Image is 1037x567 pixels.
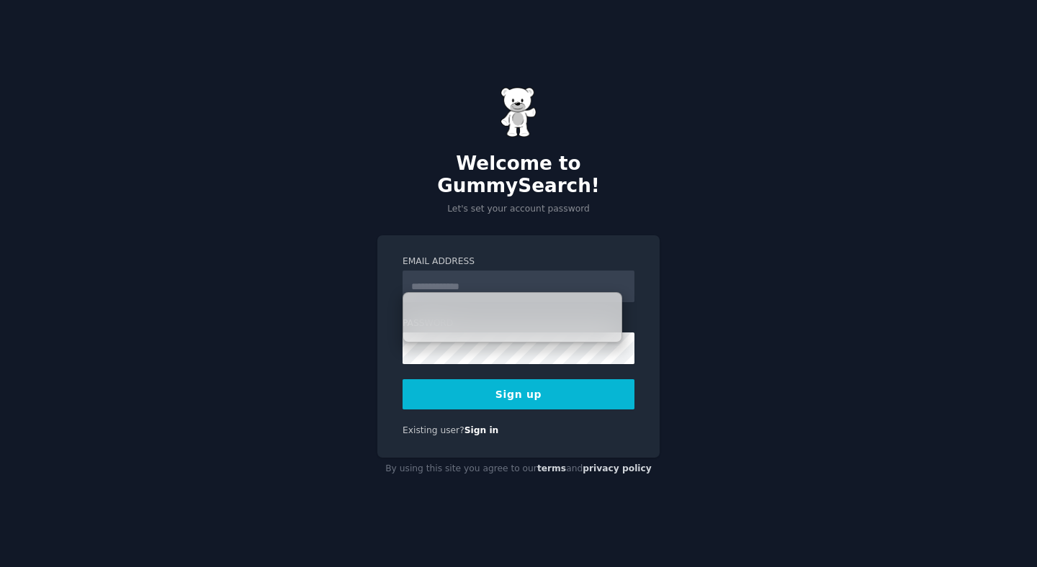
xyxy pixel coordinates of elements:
[583,463,652,473] a: privacy policy
[377,458,660,481] div: By using this site you agree to our and
[377,203,660,216] p: Let's set your account password
[537,463,566,473] a: terms
[403,379,634,409] button: Sign up
[464,425,499,435] a: Sign in
[403,255,634,268] label: Email Address
[500,87,537,137] img: Gummy Bear
[377,153,660,198] h2: Welcome to GummySearch!
[403,425,464,435] span: Existing user?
